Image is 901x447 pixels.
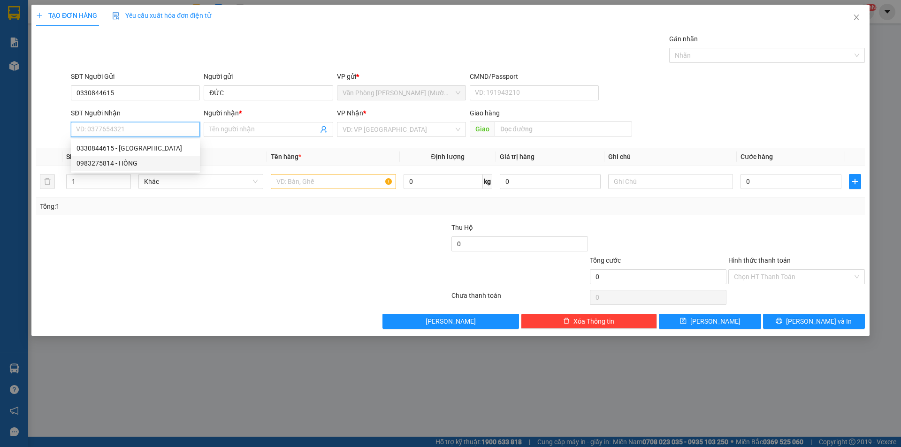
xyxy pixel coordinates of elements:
[500,174,601,189] input: 0
[450,290,589,307] div: Chưa thanh toán
[500,153,534,160] span: Giá trị hàng
[483,174,492,189] span: kg
[120,182,130,189] span: Decrease Value
[204,108,333,118] div: Người nhận
[590,257,621,264] span: Tổng cước
[470,71,599,82] div: CMND/Passport
[431,153,465,160] span: Định lượng
[690,316,741,326] span: [PERSON_NAME]
[337,71,466,82] div: VP gửi
[426,316,476,326] span: [PERSON_NAME]
[669,35,698,43] label: Gán nhãn
[144,174,258,189] span: Khác
[66,153,74,160] span: SL
[853,14,860,21] span: close
[36,12,97,19] span: TẠO ĐƠN HÀNG
[123,182,129,188] span: down
[71,108,200,118] div: SĐT Người Nhận
[608,174,733,189] input: Ghi Chú
[271,153,301,160] span: Tên hàng
[659,314,761,329] button: save[PERSON_NAME]
[849,178,861,185] span: plus
[451,224,473,231] span: Thu Hộ
[763,314,865,329] button: printer[PERSON_NAME] và In
[76,143,194,153] div: 0330844615 - [GEOGRAPHIC_DATA]
[112,12,211,19] span: Yêu cầu xuất hóa đơn điện tử
[470,121,495,136] span: Giao
[786,316,852,326] span: [PERSON_NAME] và In
[36,12,43,19] span: plus
[521,314,657,329] button: deleteXóa Thông tin
[849,174,861,189] button: plus
[843,5,870,31] button: Close
[71,71,200,82] div: SĐT Người Gửi
[337,109,363,117] span: VP Nhận
[495,121,632,136] input: Dọc đường
[320,126,328,133] span: user-add
[343,86,460,100] span: Văn Phòng Trần Phú (Mường Thanh)
[204,71,333,82] div: Người gửi
[470,109,500,117] span: Giao hàng
[112,12,120,20] img: icon
[271,174,396,189] input: VD: Bàn, Ghế
[573,316,614,326] span: Xóa Thông tin
[563,318,570,325] span: delete
[40,201,348,212] div: Tổng: 1
[741,153,773,160] span: Cước hàng
[40,174,55,189] button: delete
[120,174,130,182] span: Increase Value
[728,257,791,264] label: Hình thức thanh toán
[123,176,129,182] span: up
[604,148,737,166] th: Ghi chú
[382,314,519,329] button: [PERSON_NAME]
[776,318,782,325] span: printer
[71,156,200,171] div: 0983275814 - HỒNG
[76,158,194,168] div: 0983275814 - HỒNG
[680,318,687,325] span: save
[71,141,200,156] div: 0330844615 - ĐỨC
